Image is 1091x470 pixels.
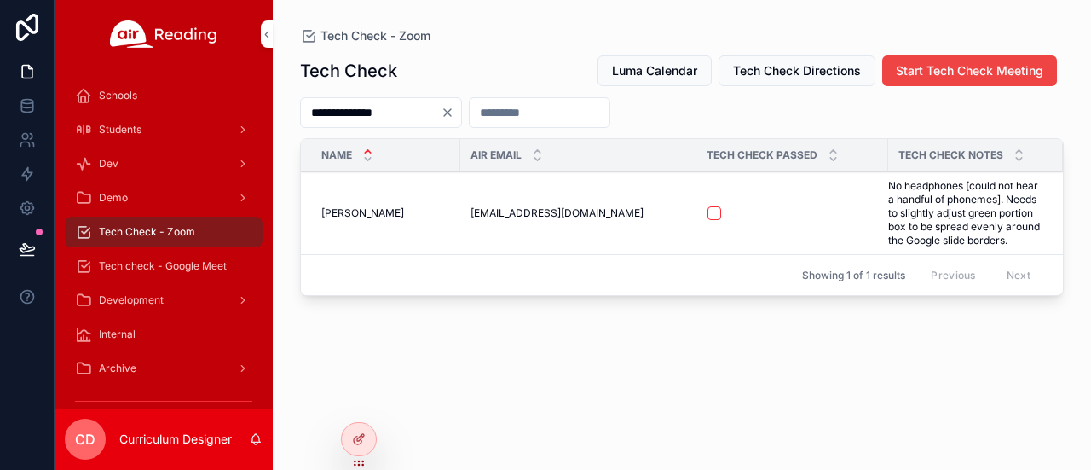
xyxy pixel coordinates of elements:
button: Start Tech Check Meeting [882,55,1057,86]
a: Internal [65,319,263,350]
button: Tech Check Directions [719,55,875,86]
a: Demo [65,183,263,213]
span: Tech Check Notes [898,148,1003,162]
span: Luma Calendar [612,62,697,79]
button: Luma Calendar [597,55,712,86]
span: Archive [99,362,136,375]
button: Clear [441,106,461,119]
span: Development [99,293,164,307]
span: Tech Check - Zoom [320,27,430,44]
span: CD [75,429,95,450]
a: No headphones [could not hear a handful of phonemes]. Needs to slightly adjust green portion box ... [888,179,1042,247]
span: Air Email [470,148,522,162]
a: [PERSON_NAME] [321,206,450,220]
a: Dev [65,148,263,179]
span: Tech Check - Zoom [99,225,195,239]
a: Students [65,114,263,145]
span: [PERSON_NAME] [321,206,404,220]
h1: Tech Check [300,59,397,83]
span: Start Tech Check Meeting [896,62,1043,79]
a: Archive [65,353,263,384]
a: Tech check - Google Meet [65,251,263,281]
span: Internal [99,328,136,341]
span: Tech check - Google Meet [99,259,227,273]
span: Tech Check Passed [707,148,817,162]
span: Tech Check Directions [733,62,861,79]
span: Showing 1 of 1 results [802,269,905,282]
img: App logo [110,20,217,48]
span: [EMAIL_ADDRESS][DOMAIN_NAME] [470,206,644,220]
span: Students [99,123,141,136]
div: scrollable content [55,68,273,409]
span: Demo [99,191,128,205]
a: [EMAIL_ADDRESS][DOMAIN_NAME] [470,206,686,220]
span: Schools [99,89,137,102]
a: Schools [65,80,263,111]
span: Name [321,148,352,162]
p: Curriculum Designer [119,431,232,448]
span: Dev [99,157,118,171]
a: Tech Check - Zoom [300,27,430,44]
a: Tech Check - Zoom [65,217,263,247]
a: Development [65,285,263,316]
